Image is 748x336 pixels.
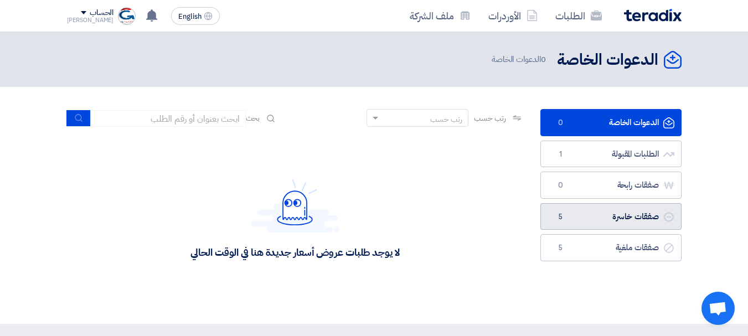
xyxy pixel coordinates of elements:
a: الطلبات [546,3,611,29]
span: 1 [554,149,568,160]
span: رتب حسب [474,112,505,124]
button: English [171,7,220,25]
h2: الدعوات الخاصة [557,49,658,71]
span: الدعوات الخاصة [492,53,548,66]
div: الحساب [90,8,114,18]
a: الدعوات الخاصة0 [540,109,682,136]
span: English [178,13,202,20]
div: رتب حسب [430,113,462,125]
div: لا يوجد طلبات عروض أسعار جديدة هنا في الوقت الحالي [190,246,399,259]
img: Hello [251,179,339,232]
span: بحث [246,112,260,124]
span: 0 [541,53,546,65]
a: ملف الشركة [401,3,479,29]
img: _1727874693316.png [118,7,136,25]
div: [PERSON_NAME] [67,17,114,23]
a: الأوردرات [479,3,546,29]
div: دردشة مفتوحة [701,292,735,325]
a: الطلبات المقبولة1 [540,141,682,168]
a: صفقات ملغية5 [540,234,682,261]
a: صفقات رابحة0 [540,172,682,199]
span: 5 [554,211,568,223]
a: صفقات خاسرة5 [540,203,682,230]
input: ابحث بعنوان أو رقم الطلب [91,110,246,127]
img: Teradix logo [624,9,682,22]
span: 5 [554,242,568,254]
span: 0 [554,180,568,191]
span: 0 [554,117,568,128]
